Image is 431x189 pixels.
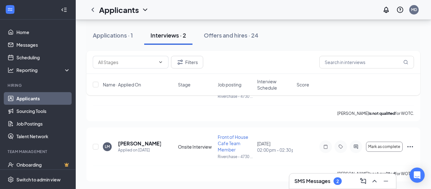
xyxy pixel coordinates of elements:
[382,177,390,185] svg: Minimize
[352,144,360,149] svg: ActiveChat
[105,144,110,149] div: LM
[158,60,163,65] svg: ChevronDown
[178,81,191,88] span: Stage
[336,179,339,184] div: 2
[16,38,70,51] a: Messages
[61,7,67,13] svg: Collapse
[410,168,425,183] div: Open Intercom Messenger
[8,176,14,183] svg: Settings
[218,81,241,88] span: Job posting
[406,143,414,151] svg: Ellipses
[171,56,203,68] button: Filter Filters
[118,147,161,153] div: Applied on [DATE]
[16,51,70,64] a: Scheduling
[16,130,70,143] a: Talent Network
[218,154,253,159] p: Riverchase - 4730 ...
[382,6,390,14] svg: Notifications
[368,145,400,149] span: Mark as complete
[366,142,403,152] button: Mark as complete
[359,177,367,185] svg: ComposeMessage
[16,176,61,183] div: Switch to admin view
[369,171,395,176] b: is not qualified
[257,78,293,91] span: Interview Schedule
[16,26,70,38] a: Home
[99,4,139,15] h1: Applicants
[369,176,380,186] button: ChevronUp
[371,177,378,185] svg: ChevronUp
[89,6,97,14] svg: ChevronLeft
[297,81,309,88] span: Score
[103,81,141,88] span: Name · Applied On
[7,6,13,13] svg: WorkstreamLogo
[257,140,293,153] div: [DATE]
[369,111,395,116] b: is not qualified
[337,111,414,116] p: [PERSON_NAME] for WOTC.
[322,144,329,149] svg: Note
[411,7,417,12] div: MD
[151,31,186,39] div: Interviews · 2
[16,67,71,73] div: Reporting
[204,31,258,39] div: Offers and hires · 24
[16,158,70,171] a: OnboardingCrown
[319,56,414,68] input: Search in interviews
[381,176,391,186] button: Minimize
[16,105,70,117] a: Sourcing Tools
[358,176,368,186] button: ComposeMessage
[294,178,330,185] h3: SMS Messages
[141,6,149,14] svg: ChevronDown
[403,60,408,65] svg: MagnifyingGlass
[218,134,248,152] span: Front of House Cafe Team Member
[8,149,69,154] div: Team Management
[178,144,214,150] div: Onsite Interview
[98,59,156,66] input: All Stages
[337,171,414,176] p: [PERSON_NAME] for WOTC.
[176,58,184,66] svg: Filter
[8,83,69,88] div: Hiring
[337,144,345,149] svg: Tag
[118,140,161,147] h5: [PERSON_NAME]
[396,6,404,14] svg: QuestionInfo
[257,147,293,153] span: 02:00 pm - 02:30 pm
[8,67,14,73] svg: Analysis
[93,31,133,39] div: Applications · 1
[16,117,70,130] a: Job Postings
[16,92,70,105] a: Applicants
